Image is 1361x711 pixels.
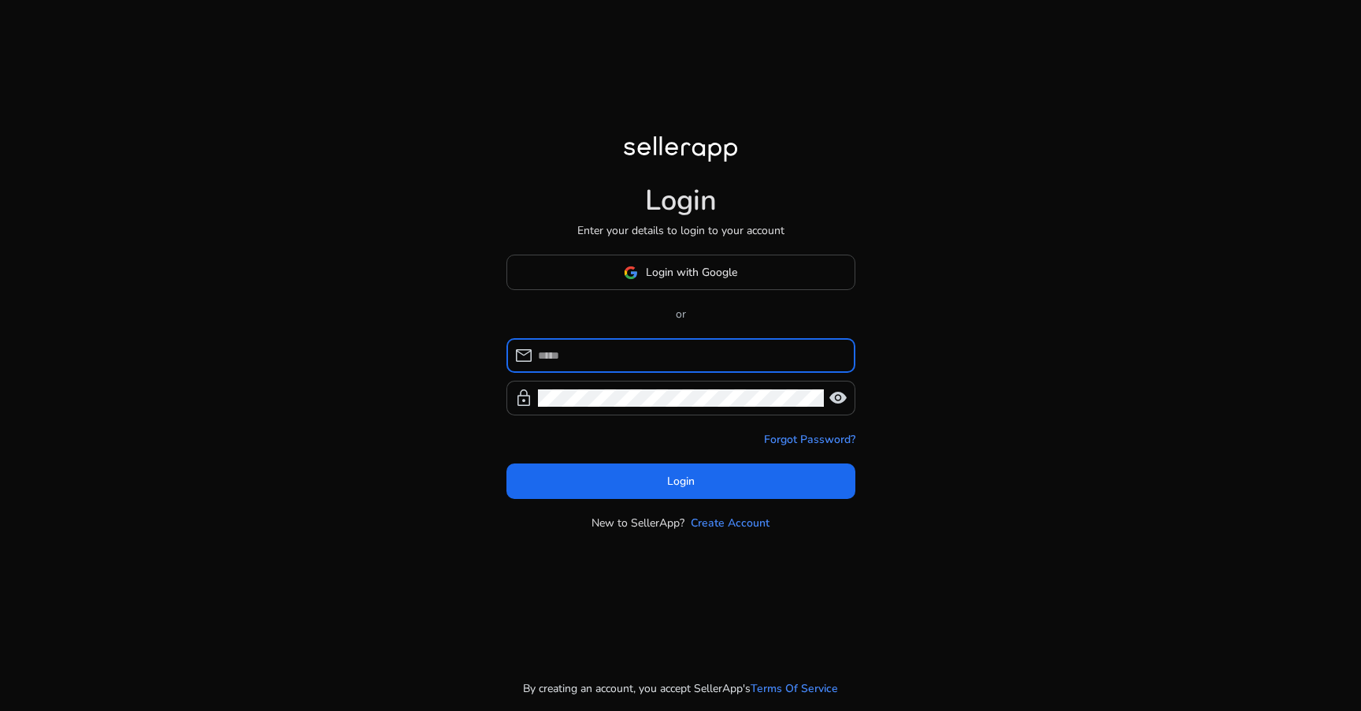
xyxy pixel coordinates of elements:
[624,266,638,280] img: google-logo.svg
[577,222,784,239] p: Enter your details to login to your account
[506,306,855,322] p: or
[691,515,770,531] a: Create Account
[514,346,533,365] span: mail
[646,264,737,281] span: Login with Google
[506,255,855,290] button: Login with Google
[506,463,855,499] button: Login
[829,389,847,408] span: visibility
[591,515,684,531] p: New to SellerApp?
[667,473,695,490] span: Login
[514,389,533,408] span: lock
[645,184,717,218] h1: Login
[751,680,838,697] a: Terms Of Service
[764,431,855,448] a: Forgot Password?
